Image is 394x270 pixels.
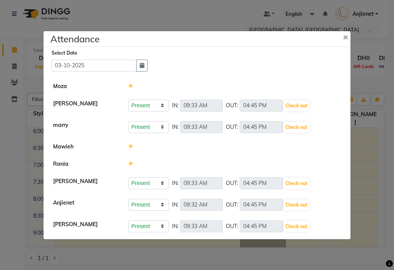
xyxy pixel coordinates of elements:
button: Check out [284,221,309,232]
button: Close [337,26,356,47]
button: Check out [284,100,309,111]
span: IN: [172,222,179,230]
div: Anjienet [47,199,122,211]
div: [PERSON_NAME] [47,177,122,190]
div: Moza [47,82,122,90]
div: [PERSON_NAME] [47,100,122,112]
span: OUT: [226,201,238,209]
span: IN: [172,123,179,131]
button: Check out [284,200,309,210]
span: IN: [172,102,179,110]
div: [PERSON_NAME] [47,220,122,233]
span: OUT: [226,222,238,230]
div: marry [47,121,122,133]
span: OUT: [226,179,238,187]
div: Mawieh [47,143,122,151]
button: Check out [284,122,309,133]
h4: Attendance [50,32,100,46]
div: Rania [47,160,122,168]
label: Select Date [52,50,77,57]
span: IN: [172,201,179,209]
span: × [343,31,348,42]
span: IN: [172,179,179,187]
button: Check out [284,178,309,189]
span: OUT: [226,102,238,110]
input: Select date [52,60,137,72]
span: OUT: [226,123,238,131]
